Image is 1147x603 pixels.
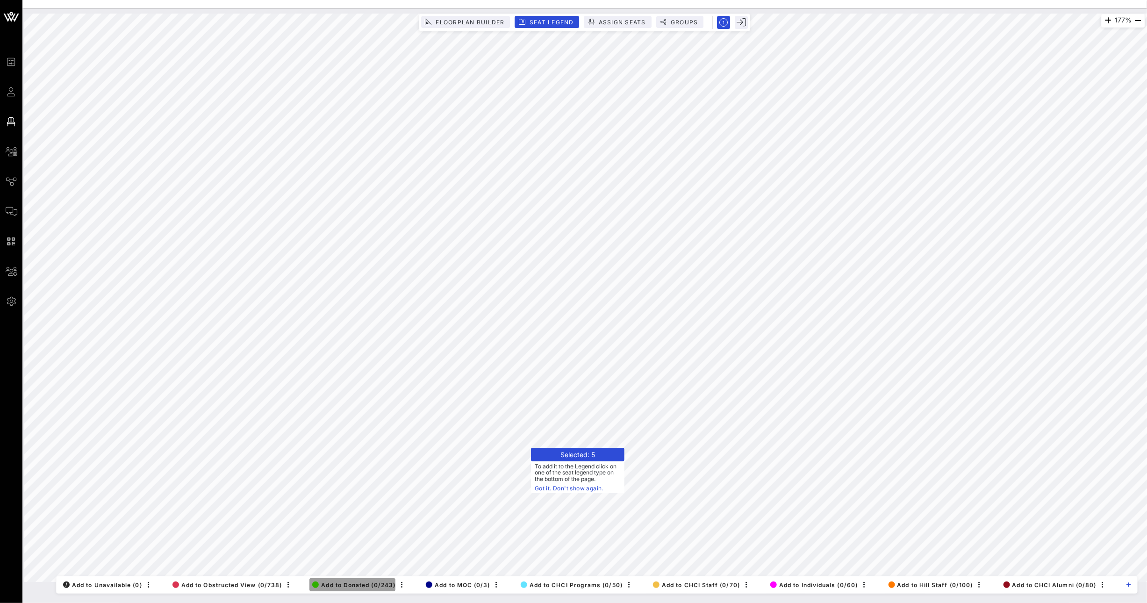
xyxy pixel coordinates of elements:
[421,16,510,28] button: Floorplan Builder
[63,581,142,589] span: Add to Unavailable (0)
[423,578,490,591] button: Add to MOC (0/3)
[889,581,973,589] span: Add to Hill Staff (0/100)
[435,19,504,26] span: Floorplan Builder
[531,448,624,461] header: Selected: 5
[60,578,142,591] button: /Add to Unavailable (0)
[529,19,574,26] span: Seat Legend
[598,19,646,26] span: Assign Seats
[770,581,858,589] span: Add to Individuals (0/60)
[886,578,973,591] button: Add to Hill Staff (0/100)
[535,484,621,493] a: Got it. Don't show again.
[531,461,624,494] span: To add it to the Legend click on one of the seat legend type on the bottom of the page.
[312,581,395,589] span: Add to Donated (0/243)
[170,578,282,591] button: Add to Obstructed View (0/738)
[584,16,652,28] button: Assign Seats
[656,16,704,28] button: Groups
[767,578,858,591] button: Add to Individuals (0/60)
[518,578,623,591] button: Add to CHCI Programs (0/50)
[426,581,490,589] span: Add to MOC (0/3)
[650,578,740,591] button: Add to CHCI Staff (0/70)
[1001,578,1097,591] button: Add to CHCI Alumni (0/80)
[63,581,70,588] div: /
[670,19,698,26] span: Groups
[1101,14,1145,28] div: 177%
[515,16,580,28] button: Seat Legend
[521,581,623,589] span: Add to CHCI Programs (0/50)
[653,581,740,589] span: Add to CHCI Staff (0/70)
[309,578,395,591] button: Add to Donated (0/243)
[1004,581,1097,589] span: Add to CHCI Alumni (0/80)
[172,581,282,589] span: Add to Obstructed View (0/738)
